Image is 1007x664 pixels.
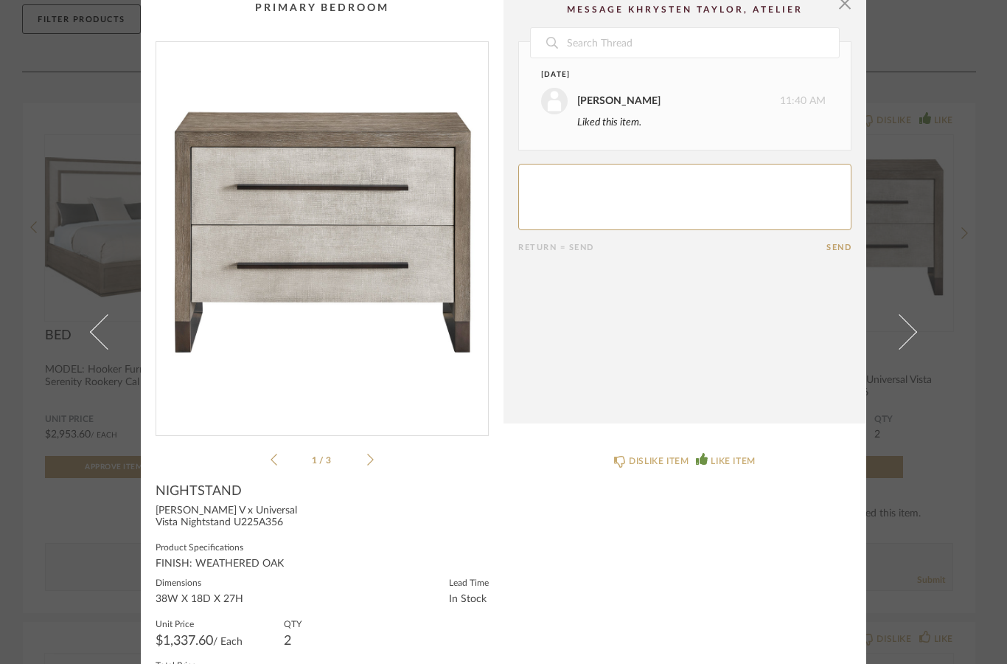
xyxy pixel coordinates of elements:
div: DISLIKE ITEM [629,454,689,468]
span: NIGHTSTAND [156,483,242,499]
div: [PERSON_NAME] [577,93,661,109]
div: LIKE ITEM [711,454,755,468]
label: Dimensions [156,576,243,588]
div: 11:40 AM [541,88,826,114]
div: Liked this item. [577,114,826,131]
label: Product Specifications [156,541,489,553]
span: 3 [326,456,333,465]
div: In Stock [449,594,489,606]
label: QTY [284,618,302,629]
div: [PERSON_NAME] V x Universal Vista Nightstand U225A356 [156,505,489,529]
div: [DATE] [541,69,798,80]
label: Unit Price [156,618,243,629]
span: $1,337.60 [156,634,213,648]
button: Send [826,243,851,252]
div: FINISH: WEATHERED OAK [156,558,489,570]
span: / [319,456,326,465]
div: Return = Send [518,243,826,252]
label: Lead Time [449,576,489,588]
div: 2 [284,635,302,647]
input: Search Thread [565,28,839,58]
div: 0 [156,42,488,423]
div: 38W X 18D X 27H [156,594,243,606]
img: b30458b7-248b-4047-bae6-50c0e00e05ca_1000x1000.jpg [156,42,488,423]
span: 1 [312,456,319,465]
span: / Each [213,637,243,647]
